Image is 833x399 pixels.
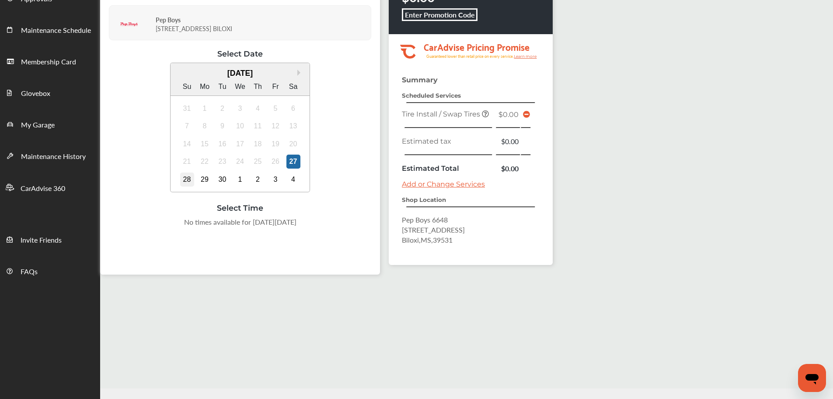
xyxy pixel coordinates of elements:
tspan: Guaranteed lower than retail price on every service. [426,53,514,59]
div: Select Date [109,49,371,58]
a: Glovebox [0,77,100,108]
div: Not available Friday, September 26th, 2025 [268,155,282,169]
span: Biloxi , MS , 39531 [402,235,453,245]
div: Tu [216,80,230,94]
div: Not available Sunday, September 21st, 2025 [180,155,194,169]
span: [STREET_ADDRESS] [402,225,465,235]
div: Not available Thursday, September 11th, 2025 [251,119,265,133]
div: Not available Sunday, August 31st, 2025 [180,102,194,116]
span: My Garage [21,120,55,131]
span: Pep Boys 6648 [402,215,448,225]
td: $0.00 [495,134,521,148]
div: Not available Wednesday, September 10th, 2025 [233,119,247,133]
td: $0.00 [495,161,521,176]
strong: Scheduled Services [402,92,461,99]
div: Not available Tuesday, September 16th, 2025 [216,137,230,151]
div: Not available Wednesday, September 3rd, 2025 [233,102,247,116]
div: Mo [198,80,212,94]
div: Not available Monday, September 1st, 2025 [198,102,212,116]
div: Not available Thursday, September 4th, 2025 [251,102,265,116]
span: Glovebox [21,88,50,99]
div: Not available Monday, September 22nd, 2025 [198,155,212,169]
div: No times available for [DATE][DATE] [109,217,371,227]
div: Choose Wednesday, October 1st, 2025 [233,173,247,187]
strong: Summary [402,76,438,84]
div: Fr [268,80,282,94]
div: [DATE] [171,69,310,78]
div: Not available Sunday, September 7th, 2025 [180,119,194,133]
div: Not available Thursday, September 18th, 2025 [251,137,265,151]
div: [STREET_ADDRESS] BILOXI [156,9,369,37]
div: Not available Friday, September 12th, 2025 [268,119,282,133]
span: FAQs [21,266,38,278]
div: Not available Friday, September 19th, 2025 [268,137,282,151]
td: Estimated tax [400,134,495,148]
div: Not available Monday, September 8th, 2025 [198,119,212,133]
div: Su [180,80,194,94]
td: Estimated Total [400,161,495,176]
a: My Garage [0,108,100,140]
span: Maintenance History [21,151,86,162]
span: $0.00 [498,110,519,119]
div: Not available Tuesday, September 9th, 2025 [216,119,230,133]
a: Add or Change Services [402,180,485,188]
strong: Shop Location [402,196,446,203]
div: Not available Saturday, September 13th, 2025 [286,119,300,133]
img: logo-pepboys.png [120,16,138,33]
div: Not available Tuesday, September 23rd, 2025 [216,155,230,169]
a: Maintenance History [0,140,100,171]
tspan: Learn more [514,54,537,59]
span: Invite Friends [21,235,62,246]
span: Membership Card [21,56,76,68]
div: Not available Thursday, September 25th, 2025 [251,155,265,169]
div: Not available Saturday, September 6th, 2025 [286,102,300,116]
div: Not available Wednesday, September 24th, 2025 [233,155,247,169]
button: Next Month [297,70,303,76]
iframe: Button to launch messaging window [798,364,826,392]
div: Choose Saturday, October 4th, 2025 [286,173,300,187]
div: Not available Sunday, September 14th, 2025 [180,137,194,151]
span: Tire Install / Swap Tires [402,110,482,118]
div: Choose Tuesday, September 30th, 2025 [216,173,230,187]
b: Enter Promotion Code [405,10,475,20]
div: Choose Monday, September 29th, 2025 [198,173,212,187]
div: Not available Wednesday, September 17th, 2025 [233,137,247,151]
div: Choose Saturday, September 27th, 2025 [286,155,300,169]
div: Select Time [109,203,371,212]
strong: Pep Boys [156,15,181,24]
div: Choose Friday, October 3rd, 2025 [268,173,282,187]
div: We [233,80,247,94]
tspan: CarAdvise Pricing Promise [424,39,530,54]
span: Maintenance Schedule [21,25,91,36]
div: Not available Tuesday, September 2nd, 2025 [216,102,230,116]
a: Membership Card [0,45,100,77]
div: Th [251,80,265,94]
div: Not available Monday, September 15th, 2025 [198,137,212,151]
div: Not available Friday, September 5th, 2025 [268,102,282,116]
div: Choose Sunday, September 28th, 2025 [180,173,194,187]
div: Sa [286,80,300,94]
div: month 2025-09 [178,99,302,188]
span: CarAdvise 360 [21,183,65,194]
div: Choose Thursday, October 2nd, 2025 [251,173,265,187]
div: Not available Saturday, September 20th, 2025 [286,137,300,151]
a: Maintenance Schedule [0,14,100,45]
